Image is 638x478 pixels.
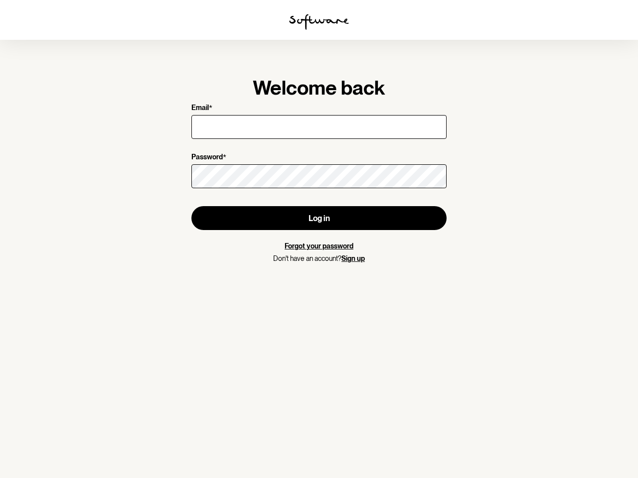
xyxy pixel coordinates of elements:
p: Don't have an account? [191,254,447,263]
p: Password [191,153,223,162]
h1: Welcome back [191,76,447,100]
a: Sign up [341,254,365,262]
img: software logo [289,14,349,30]
p: Email [191,104,209,113]
a: Forgot your password [285,242,353,250]
button: Log in [191,206,447,230]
